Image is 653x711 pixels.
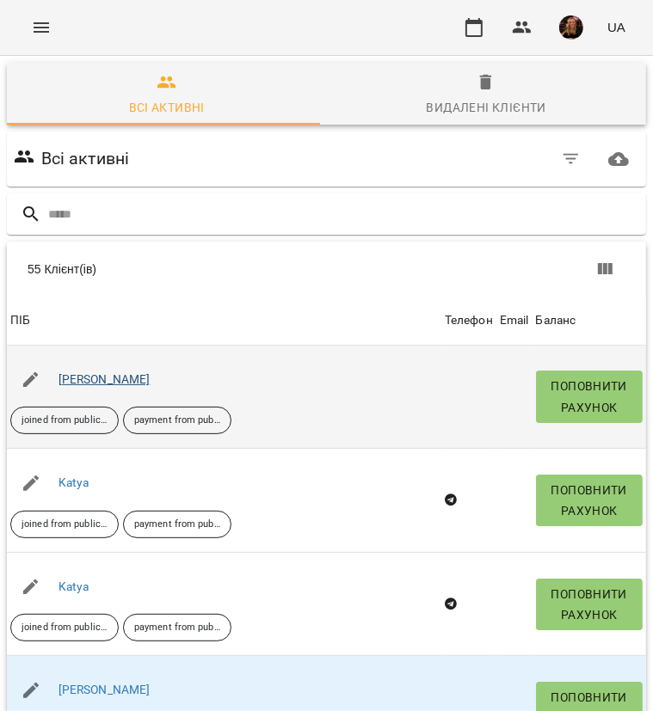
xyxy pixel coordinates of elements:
button: UA [601,11,632,43]
p: payment from public [134,518,220,532]
div: payment from public [123,407,231,434]
span: UA [607,18,625,36]
button: Menu [21,7,62,48]
div: payment from public [123,511,231,538]
div: joined from public page [10,614,119,641]
span: Поповнити рахунок [543,584,636,625]
h6: Всі активні [41,145,130,172]
div: Table Toolbar [7,242,646,297]
span: Баланс [536,310,643,331]
div: Sort [445,310,493,331]
a: Katya [59,579,89,593]
p: joined from public page [22,518,108,532]
a: [PERSON_NAME] [59,372,151,386]
div: 55 Клієнт(ів) [28,254,341,285]
div: Телефон [445,310,493,331]
p: payment from public [134,621,220,635]
div: payment from public [123,614,231,641]
span: Поповнити рахунок [543,480,636,521]
span: ПІБ [10,310,438,331]
button: Поповнити рахунок [536,371,643,422]
button: Поповнити рахунок [536,579,643,630]
div: joined from public page [10,511,119,538]
div: Баланс [536,310,576,331]
div: ПІБ [10,310,30,331]
img: 019b2ef03b19e642901f9fba5a5c5a68.jpg [559,15,583,40]
div: Всі активні [129,97,205,118]
div: Видалені клієнти [427,97,546,118]
a: Katya [59,475,89,489]
div: Sort [500,310,529,331]
a: [PERSON_NAME] [59,683,151,696]
p: joined from public page [22,414,108,428]
button: Поповнити рахунок [536,475,643,526]
div: Email [500,310,529,331]
div: Sort [10,310,30,331]
p: payment from public [134,414,220,428]
span: Поповнити рахунок [543,376,636,417]
div: Sort [536,310,576,331]
div: joined from public page [10,407,119,434]
p: joined from public page [22,621,108,635]
button: Вигляд колонок [584,248,625,290]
